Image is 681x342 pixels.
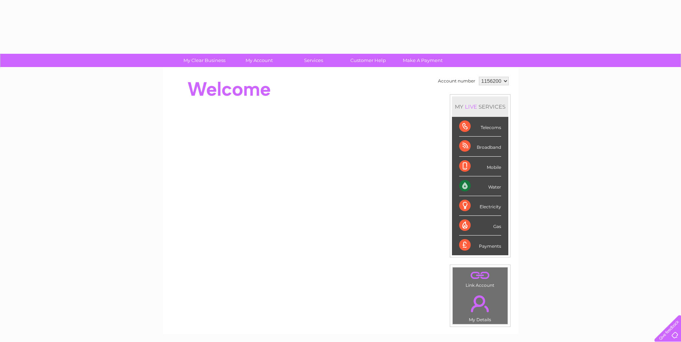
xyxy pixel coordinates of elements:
div: Telecoms [459,117,501,137]
td: My Details [452,289,508,324]
div: Payments [459,236,501,255]
a: My Clear Business [175,54,234,67]
a: . [454,269,506,282]
div: LIVE [463,103,479,110]
div: Mobile [459,157,501,176]
a: Make A Payment [393,54,452,67]
div: Water [459,176,501,196]
a: Customer Help [339,54,398,67]
div: Gas [459,216,501,236]
a: . [454,291,506,316]
div: MY SERVICES [452,96,508,117]
div: Broadband [459,137,501,156]
div: Electricity [459,196,501,216]
td: Account number [436,75,477,87]
td: Link Account [452,267,508,290]
a: My Account [229,54,289,67]
a: Services [284,54,343,67]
